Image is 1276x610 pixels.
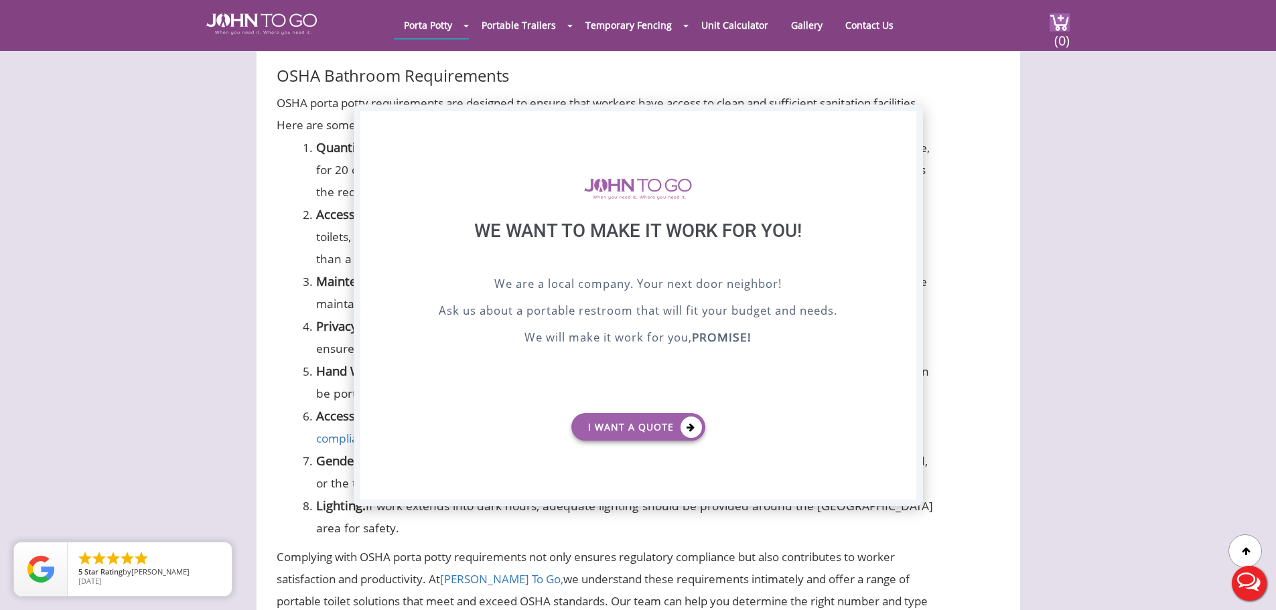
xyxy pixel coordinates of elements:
[78,566,82,577] span: 5
[131,566,190,577] span: [PERSON_NAME]
[133,550,149,566] li: 
[895,111,916,134] div: X
[394,220,883,275] div: We want to make it work for you!
[78,576,102,586] span: [DATE]
[91,550,107,566] li: 
[78,568,221,577] span: by
[584,178,692,200] img: logo of viptogo
[1222,556,1276,610] button: Live Chat
[692,329,752,345] b: PROMISE!
[394,302,883,322] p: Ask us about a portable restroom that will fit your budget and needs.
[394,329,883,349] p: We will make it work for you,
[84,566,123,577] span: Star Rating
[571,413,705,441] a: I want a Quote
[119,550,135,566] li: 
[27,556,54,583] img: Review Rating
[77,550,93,566] li: 
[105,550,121,566] li: 
[394,275,883,295] p: We are a local company. Your next door neighbor!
